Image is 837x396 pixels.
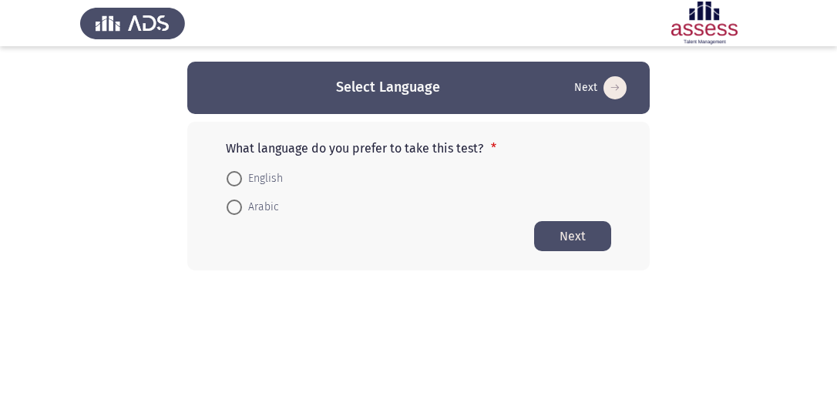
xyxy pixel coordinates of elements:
[80,2,185,45] img: Assess Talent Management logo
[652,2,757,45] img: Assessment logo of ASSESS Employability - EBI
[570,76,631,100] button: Start assessment
[336,78,440,97] h3: Select Language
[534,221,611,251] button: Start assessment
[242,198,279,216] span: Arabic
[242,169,283,188] span: English
[226,141,611,156] p: What language do you prefer to take this test?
